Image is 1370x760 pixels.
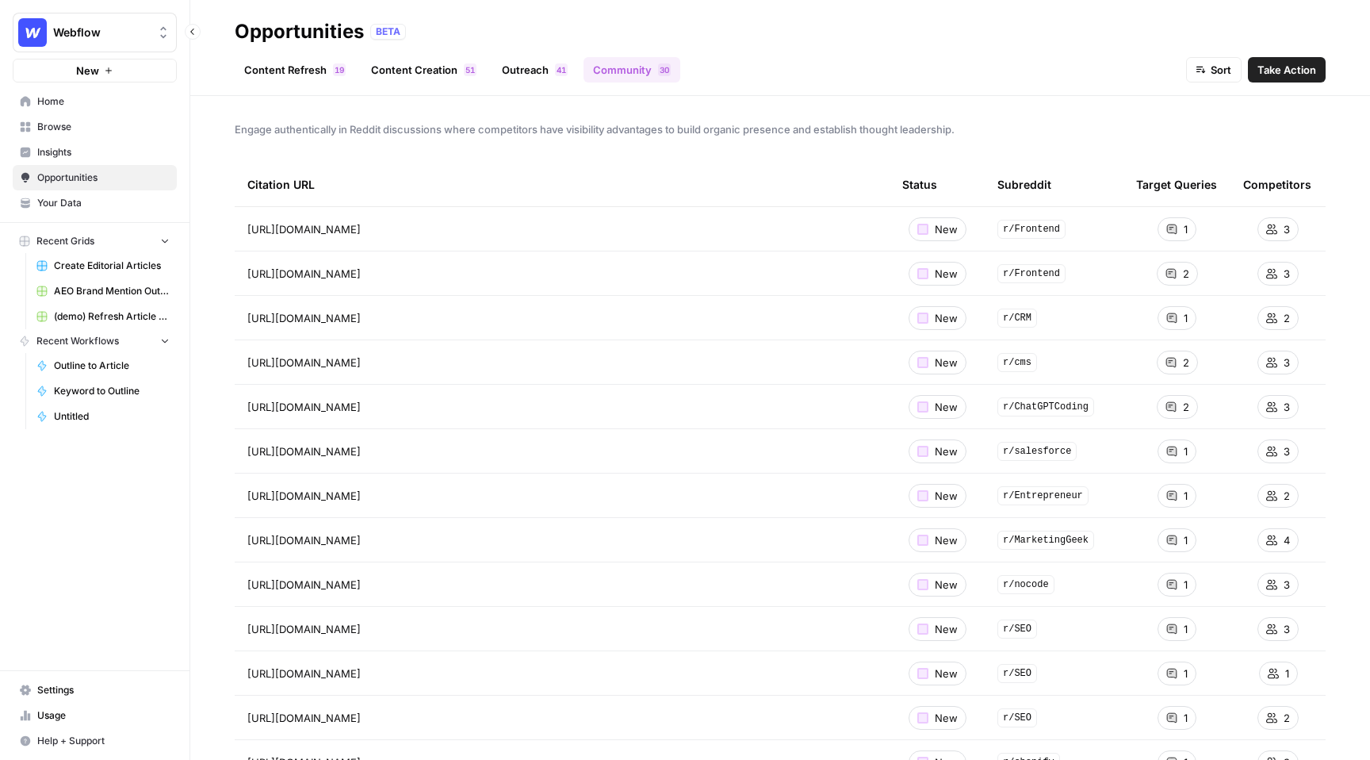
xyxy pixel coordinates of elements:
span: 3 [1284,577,1290,593]
span: Sort [1211,62,1231,78]
span: [URL][DOMAIN_NAME] [247,355,361,370]
span: Keyword to Outline [54,384,170,398]
span: New [935,266,958,282]
button: Sort [1186,57,1242,83]
span: 1 [1184,310,1188,326]
span: 1 [1184,621,1188,637]
a: Opportunities [13,165,177,190]
div: 51 [464,63,476,76]
a: AEO Brand Mention Outreach [29,278,177,304]
span: New [935,443,958,459]
span: 3 [1284,266,1290,282]
span: 2 [1183,266,1189,282]
span: Recent Workflows [36,334,119,348]
button: Recent Workflows [13,329,177,353]
span: 0 [664,63,669,76]
span: [URL][DOMAIN_NAME] [247,221,361,237]
span: 1 [335,63,339,76]
span: r/CRM [997,309,1037,328]
span: 1 [1184,577,1188,593]
span: New [935,221,958,237]
a: Outreach41 [492,57,577,83]
span: New [76,63,99,79]
span: 1 [1184,710,1188,726]
button: Workspace: Webflow [13,13,177,52]
a: Insights [13,140,177,165]
a: Content Creation51 [362,57,486,83]
div: 19 [333,63,346,76]
span: Webflow [53,25,149,40]
span: Settings [37,683,170,697]
span: Browse [37,120,170,134]
div: Citation URL [247,163,877,206]
span: Home [37,94,170,109]
button: New [13,59,177,83]
span: New [935,399,958,415]
span: [URL][DOMAIN_NAME] [247,577,361,593]
span: 2 [1284,310,1290,326]
div: Target Queries [1136,163,1217,206]
span: New [935,488,958,504]
span: New [935,621,958,637]
span: Take Action [1257,62,1316,78]
span: [URL][DOMAIN_NAME] [247,310,361,326]
a: Settings [13,677,177,703]
span: [URL][DOMAIN_NAME] [247,666,361,681]
span: (demo) Refresh Article Content & Analysis [54,309,170,324]
a: Keyword to Outline [29,378,177,404]
span: 1 [1184,532,1188,548]
span: 5 [465,63,470,76]
span: Outline to Article [54,359,170,373]
a: Home [13,89,177,114]
span: New [935,710,958,726]
span: Insights [37,145,170,159]
span: Opportunities [37,171,170,185]
span: 1 [1184,488,1188,504]
span: r/SEO [997,664,1037,683]
span: r/SEO [997,620,1037,639]
div: 41 [555,63,568,76]
span: [URL][DOMAIN_NAME] [247,443,361,459]
span: 3 [1284,399,1290,415]
a: (demo) Refresh Article Content & Analysis [29,304,177,329]
span: Untitled [54,409,170,424]
span: Your Data [37,196,170,210]
span: 3 [1284,443,1290,459]
span: New [935,532,958,548]
span: New [935,310,958,326]
span: r/Frontend [997,264,1066,283]
span: r/nocode [997,575,1054,594]
a: Usage [13,703,177,728]
button: Recent Grids [13,229,177,253]
span: New [935,666,958,681]
span: [URL][DOMAIN_NAME] [247,266,361,282]
div: Status [902,163,937,206]
span: 3 [660,63,664,76]
div: BETA [370,24,406,40]
span: [URL][DOMAIN_NAME] [247,399,361,415]
span: r/Entrepreneur [997,486,1089,505]
span: 1 [1184,221,1188,237]
img: Webflow Logo [18,18,47,47]
a: Create Editorial Articles [29,253,177,278]
span: r/MarketingGeek [997,531,1094,550]
span: 2 [1284,710,1290,726]
span: r/cms [997,353,1037,372]
span: r/Frontend [997,220,1066,239]
span: 2 [1284,488,1290,504]
span: 1 [1184,666,1188,681]
div: 30 [658,63,671,76]
span: [URL][DOMAIN_NAME] [247,488,361,504]
span: Recent Grids [36,234,94,248]
span: AEO Brand Mention Outreach [54,284,170,298]
span: 4 [557,63,561,76]
a: Your Data [13,190,177,216]
span: 2 [1183,399,1189,415]
span: [URL][DOMAIN_NAME] [247,532,361,548]
div: Opportunities [235,19,364,44]
span: [URL][DOMAIN_NAME] [247,710,361,726]
span: [URL][DOMAIN_NAME] [247,621,361,637]
span: Usage [37,708,170,723]
span: 1 [470,63,475,76]
span: 3 [1284,621,1290,637]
